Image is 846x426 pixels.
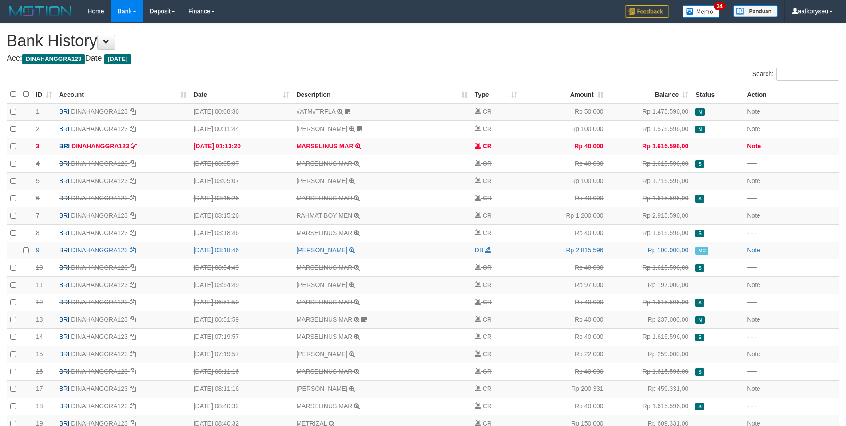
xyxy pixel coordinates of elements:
span: BRI [59,264,69,271]
a: [PERSON_NAME] [296,247,347,254]
td: Rp 97.000 [521,276,607,294]
span: 3 [36,143,40,150]
td: Rp 100.000 [521,120,607,138]
a: DINAHANGGRA123 [71,247,128,254]
span: BRI [59,281,69,288]
span: CR [483,143,492,150]
td: Rp 50.000 [521,103,607,121]
td: - - - [743,398,839,415]
td: [DATE] 03:15:26 [190,207,293,224]
span: BRI [59,125,69,132]
td: Rp 40.000 [521,311,607,328]
span: CR [483,368,492,375]
a: Copy DINAHANGGRA123 to clipboard [130,281,136,288]
td: Rp 2.815.596 [521,242,607,259]
span: BRI [59,212,69,219]
td: [DATE] 08:11:16 [190,380,293,398]
span: CR [483,229,492,236]
a: [PERSON_NAME] [296,281,347,288]
span: BRI [59,247,69,254]
td: Rp 40.000 [521,363,607,380]
th: Account: activate to sort column ascending [56,86,190,103]
th: Action [743,86,839,103]
td: Rp 40.000 [521,224,607,242]
a: DINAHANGGRA123 [71,212,128,219]
span: 4 [36,160,40,167]
img: panduan.png [733,5,778,17]
a: DINAHANGGRA123 [71,350,128,358]
h4: Acc: Date: [7,54,839,63]
a: DINAHANGGRA123 [71,195,128,202]
span: 17 [36,385,43,392]
a: Copy DINAHANGGRA123 to clipboard [130,299,136,306]
span: CR [483,108,492,115]
a: Note [747,125,760,132]
td: Rp 259.000,00 [607,346,692,363]
a: [PERSON_NAME] [296,125,347,132]
span: 1 [36,108,40,115]
a: RAHMAT BOY MEN [296,212,352,219]
a: DINAHANGGRA123 [71,125,128,132]
td: Rp 40.000 [521,294,607,311]
a: Copy DINAHANGGRA123 to clipboard [130,125,136,132]
span: CR [483,316,492,323]
span: CR [483,385,492,392]
th: Balance: activate to sort column ascending [607,86,692,103]
td: [DATE] 08:40:32 [190,398,293,415]
a: #ATM#TRFLA [296,108,335,115]
a: Note [747,108,760,115]
td: Rp 40.000 [521,259,607,276]
th: Type: activate to sort column ascending [471,86,521,103]
td: Rp 1.615.596,00 [607,398,692,415]
span: DB [475,247,483,254]
a: DINAHANGGRA123 [71,281,128,288]
td: Rp 1.615.596,00 [607,155,692,172]
a: DINAHANGGRA123 [71,299,128,306]
a: Note [747,212,760,219]
a: Note [747,143,761,150]
a: DINAHANGGRA123 [71,143,129,150]
span: BRI [59,350,69,358]
a: Copy DINAHANGGRA123 to clipboard [130,350,136,358]
a: DINAHANGGRA123 [71,229,128,236]
span: BRI [59,229,69,236]
a: Copy DINAHANGGRA123 to clipboard [130,368,136,375]
td: Rp 22.000 [521,346,607,363]
span: CR [483,160,492,167]
h1: Bank History [7,32,839,50]
a: MARSELINUS MAR [296,195,352,202]
a: MARSELINUS MAR [296,160,352,167]
a: MARSELINUS MAR [296,143,353,150]
span: Has Note [695,126,704,133]
td: Rp 1.200.000 [521,207,607,224]
td: - - - [743,190,839,207]
span: CR [483,177,492,184]
a: Note [747,385,760,392]
span: Duplicate/Skipped [695,230,704,237]
span: [DATE] [104,54,131,64]
td: [DATE] 07:19:57 [190,328,293,346]
span: Duplicate/Skipped [695,334,704,341]
td: [DATE] 07:19:57 [190,346,293,363]
span: 34 [714,2,726,10]
a: MARSELINUS MAR [296,299,352,306]
span: Duplicate/Skipped [695,403,704,410]
img: Button%20Memo.svg [683,5,720,18]
span: CR [483,264,492,271]
a: Note [747,177,760,184]
span: Duplicate/Skipped [695,299,704,307]
span: BRI [59,316,69,323]
span: Duplicate/Skipped [695,264,704,272]
a: Copy DINAHANGGRA123 to clipboard [130,402,136,410]
td: Rp 100.000,00 [607,242,692,259]
span: BRI [59,177,69,184]
a: Copy DINAHANGGRA123 to clipboard [130,385,136,392]
span: 12 [36,299,43,306]
a: Copy DINAHANGGRA123 to clipboard [130,160,136,167]
td: Rp 40.000 [521,190,607,207]
td: Rp 40.000 [521,398,607,415]
span: 8 [36,229,40,236]
span: CR [483,125,492,132]
span: Manually Checked by: aafdiann [695,247,708,255]
td: - - - [743,328,839,346]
